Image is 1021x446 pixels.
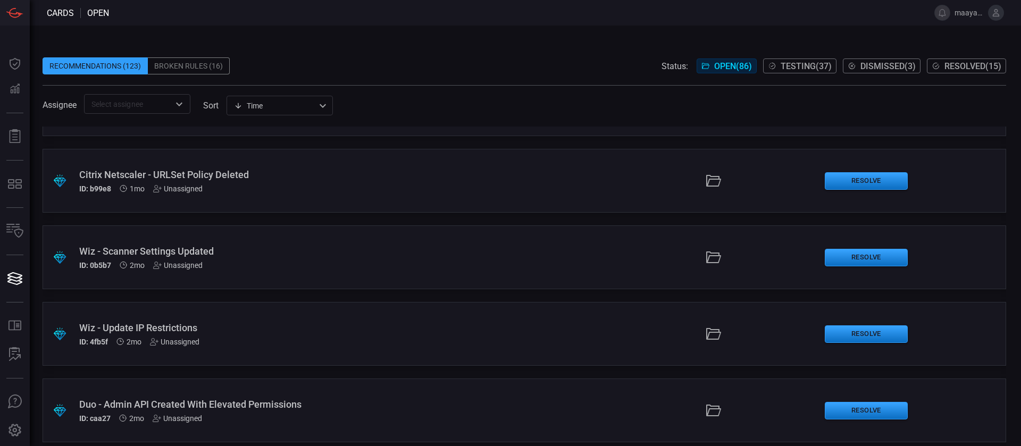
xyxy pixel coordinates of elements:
div: Citrix Netscaler - URLSet Policy Deleted [79,169,417,180]
button: MITRE - Detection Posture [2,171,28,197]
button: Open(86) [697,58,757,73]
span: Status: [662,61,688,71]
div: Duo - Admin API Created With Elevated Permissions [79,399,417,410]
button: Ask Us A Question [2,389,28,415]
button: Detections [2,77,28,102]
div: Unassigned [150,338,199,346]
button: Inventory [2,218,28,244]
button: Testing(37) [763,58,836,73]
span: Jun 30, 2025 2:41 PM [127,338,141,346]
span: Assignee [43,100,77,110]
span: open [87,8,109,18]
button: ALERT ANALYSIS [2,342,28,367]
span: Jul 07, 2025 2:48 PM [130,184,145,193]
div: Recommendations (123) [43,57,148,74]
button: Reports [2,124,28,149]
h5: ID: 0b5b7 [79,261,111,270]
span: Dismissed ( 3 ) [860,61,916,71]
button: Resolve [825,402,908,419]
button: Preferences [2,418,28,443]
button: Resolve [825,172,908,190]
label: sort [203,100,219,111]
button: Resolved(15) [927,58,1006,73]
h5: ID: 4fb5f [79,338,108,346]
input: Select assignee [87,97,170,111]
span: Jun 30, 2025 2:41 PM [130,261,145,270]
span: Testing ( 37 ) [781,61,832,71]
button: Resolve [825,249,908,266]
span: maayansh [955,9,984,17]
div: Unassigned [153,184,203,193]
button: Cards [2,266,28,291]
span: Cards [47,8,74,18]
span: Open ( 86 ) [714,61,752,71]
div: Wiz - Update IP Restrictions [79,322,417,333]
h5: ID: b99e8 [79,184,111,193]
button: Open [172,97,187,112]
div: Wiz - Scanner Settings Updated [79,246,417,257]
h5: ID: caa27 [79,414,111,423]
div: Broken Rules (16) [148,57,230,74]
div: Unassigned [153,261,203,270]
button: Dismissed(3) [843,58,920,73]
button: Rule Catalog [2,313,28,339]
div: Time [234,100,316,111]
div: Unassigned [153,414,202,423]
button: Dashboard [2,51,28,77]
span: Resolved ( 15 ) [944,61,1001,71]
button: Resolve [825,325,908,343]
span: Jun 30, 2025 2:41 PM [129,414,144,423]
